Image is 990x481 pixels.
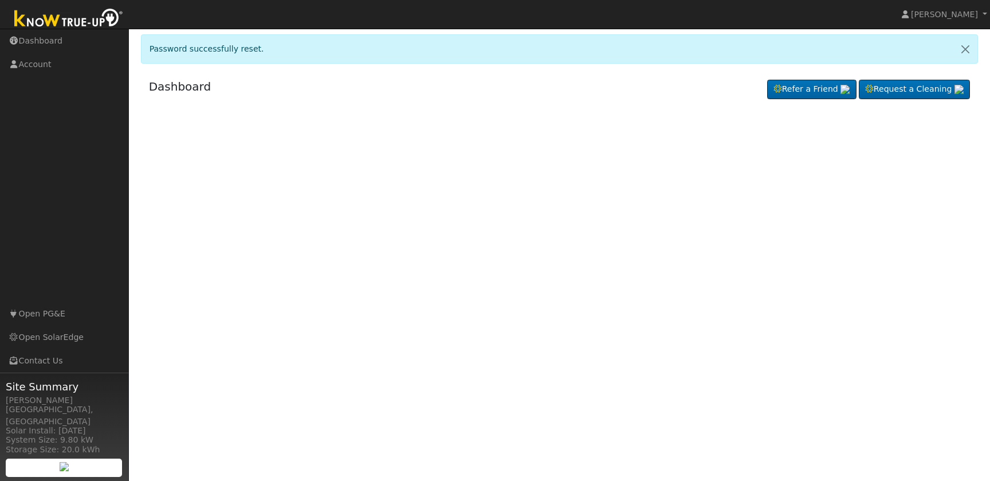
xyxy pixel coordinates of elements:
[6,379,123,394] span: Site Summary
[840,85,850,94] img: retrieve
[6,434,123,446] div: System Size: 9.80 kW
[954,85,964,94] img: retrieve
[6,425,123,437] div: Solar Install: [DATE]
[141,34,979,64] div: Password successfully reset.
[60,462,69,471] img: retrieve
[9,6,129,32] img: Know True-Up
[6,394,123,406] div: [PERSON_NAME]
[149,80,211,93] a: Dashboard
[911,10,978,19] span: [PERSON_NAME]
[767,80,857,99] a: Refer a Friend
[859,80,970,99] a: Request a Cleaning
[953,35,977,63] a: Close
[6,404,123,428] div: [GEOGRAPHIC_DATA], [GEOGRAPHIC_DATA]
[6,444,123,456] div: Storage Size: 20.0 kWh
